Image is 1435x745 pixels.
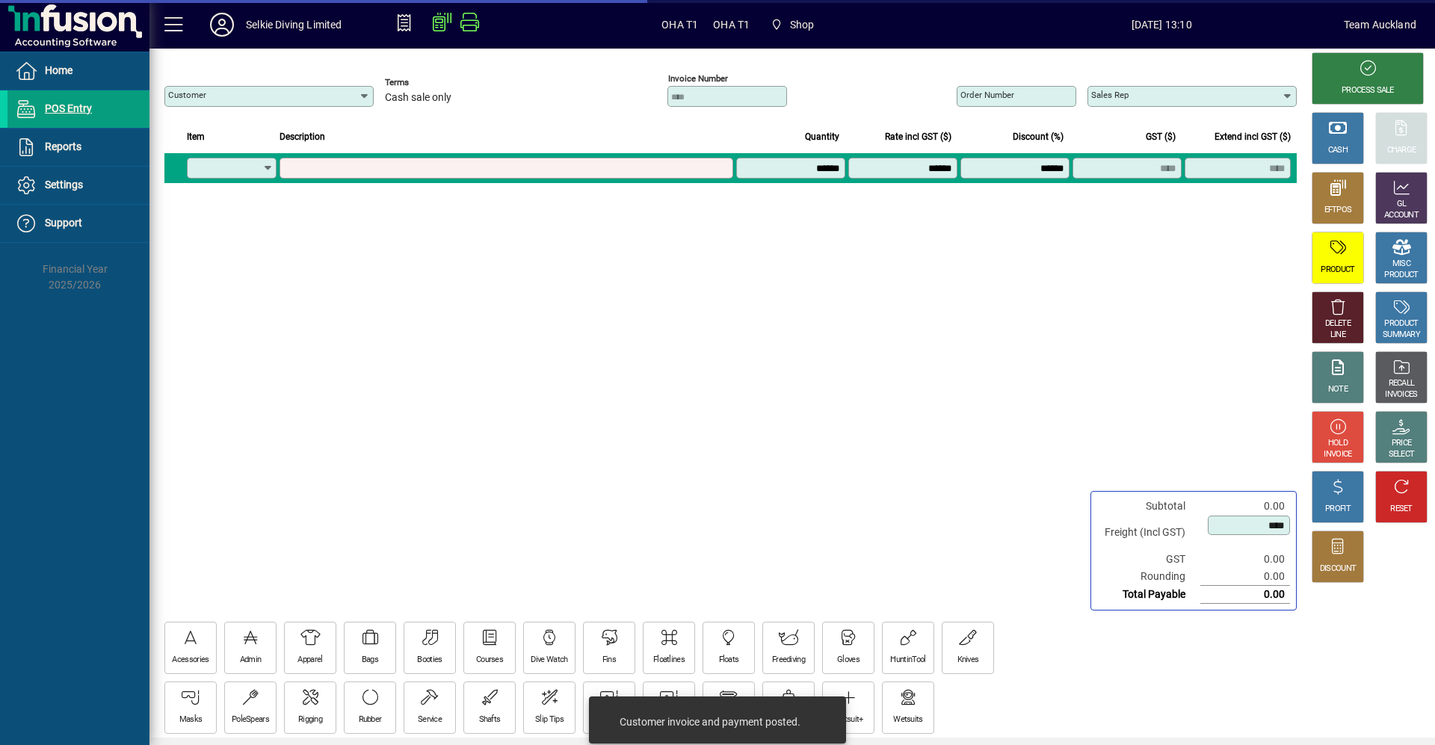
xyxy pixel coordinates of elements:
[297,655,322,666] div: Apparel
[45,102,92,114] span: POS Entry
[772,655,805,666] div: Freediving
[198,11,246,38] button: Profile
[1392,438,1412,449] div: PRICE
[362,655,378,666] div: Bags
[668,73,728,84] mat-label: Invoice number
[960,90,1014,100] mat-label: Order number
[1383,330,1420,341] div: SUMMARY
[1325,504,1351,515] div: PROFIT
[1097,551,1200,568] td: GST
[1097,515,1200,551] td: Freight (Incl GST)
[1321,265,1354,276] div: PRODUCT
[1384,318,1418,330] div: PRODUCT
[805,129,839,145] span: Quantity
[620,714,800,729] div: Customer invoice and payment posted.
[531,655,567,666] div: Dive Watch
[45,140,81,152] span: Reports
[837,655,860,666] div: Gloves
[1328,384,1348,395] div: NOTE
[1392,259,1410,270] div: MISC
[957,655,979,666] div: Knives
[1200,551,1290,568] td: 0.00
[1013,129,1064,145] span: Discount (%)
[765,11,820,38] span: Shop
[1320,563,1356,575] div: DISCOUNT
[359,714,382,726] div: Rubber
[833,714,862,726] div: Wetsuit+
[172,655,209,666] div: Acessories
[7,167,149,204] a: Settings
[719,655,739,666] div: Floats
[1146,129,1176,145] span: GST ($)
[385,92,451,104] span: Cash sale only
[7,205,149,242] a: Support
[1384,270,1418,281] div: PRODUCT
[1097,568,1200,586] td: Rounding
[1344,13,1416,37] div: Team Auckland
[980,13,1344,37] span: [DATE] 13:10
[246,13,342,37] div: Selkie Diving Limited
[418,714,442,726] div: Service
[1385,389,1417,401] div: INVOICES
[1215,129,1291,145] span: Extend incl GST ($)
[1384,210,1419,221] div: ACCOUNT
[168,90,206,100] mat-label: Customer
[1390,504,1413,515] div: RESET
[1200,498,1290,515] td: 0.00
[885,129,951,145] span: Rate incl GST ($)
[240,655,262,666] div: Admin
[1091,90,1129,100] mat-label: Sales rep
[1387,145,1416,156] div: CHARGE
[45,64,72,76] span: Home
[653,655,685,666] div: Floatlines
[1200,586,1290,604] td: 0.00
[602,655,616,666] div: Fins
[1324,449,1351,460] div: INVOICE
[7,129,149,166] a: Reports
[1325,318,1351,330] div: DELETE
[890,655,925,666] div: HuntinTool
[298,714,322,726] div: Rigging
[45,217,82,229] span: Support
[476,655,503,666] div: Courses
[1328,438,1348,449] div: HOLD
[1324,205,1352,216] div: EFTPOS
[1389,449,1415,460] div: SELECT
[1330,330,1345,341] div: LINE
[479,714,501,726] div: Shafts
[280,129,325,145] span: Description
[713,13,750,37] span: OHA T1
[417,655,442,666] div: Booties
[1389,378,1415,389] div: RECALL
[1097,498,1200,515] td: Subtotal
[1200,568,1290,586] td: 0.00
[232,714,269,726] div: PoleSpears
[790,13,815,37] span: Shop
[535,714,564,726] div: Slip Tips
[1342,85,1394,96] div: PROCESS SALE
[45,179,83,191] span: Settings
[893,714,922,726] div: Wetsuits
[661,13,698,37] span: OHA T1
[187,129,205,145] span: Item
[1097,586,1200,604] td: Total Payable
[1328,145,1348,156] div: CASH
[1397,199,1407,210] div: GL
[7,52,149,90] a: Home
[385,78,475,87] span: Terms
[179,714,203,726] div: Masks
